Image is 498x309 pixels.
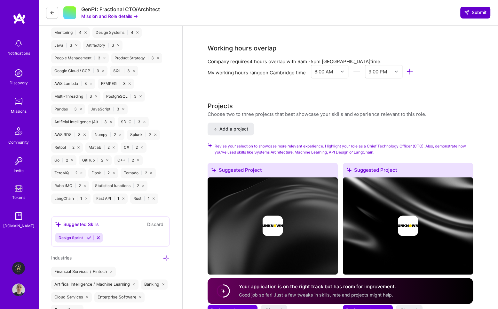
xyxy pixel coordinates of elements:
[104,145,105,150] span: |
[121,168,155,178] div: Tornado 2
[51,168,86,178] div: ZeroMQ 2
[157,57,159,59] i: icon Close
[88,104,128,114] div: JavaScript 3
[12,194,25,201] div: Tokens
[85,197,87,200] i: icon Close
[84,185,86,187] i: icon Close
[103,91,145,102] div: PostgreSQL 3
[137,159,139,161] i: icon Close
[162,283,165,286] i: icon Close
[211,168,216,172] i: icon SuggestedTeams
[51,292,92,302] div: Cloud Services
[314,68,333,75] div: 8:00 AM
[68,145,70,150] span: |
[100,119,102,124] span: |
[12,37,25,50] img: bell
[7,50,30,57] div: Notifications
[110,66,138,76] div: SQL 3
[15,185,22,192] img: tokens
[51,53,109,63] div: People Management 3
[143,121,146,123] i: icon Close
[90,82,92,85] i: icon Close
[263,215,283,236] img: Company logo
[59,235,83,240] span: Design Sprint
[93,68,94,73] span: |
[80,108,82,110] i: icon Close
[133,183,134,188] span: |
[96,235,101,240] i: Reject
[118,117,149,127] div: SDLC 3
[50,10,55,15] i: icon LeftArrowDark
[104,170,105,176] span: |
[114,196,115,201] span: |
[110,270,113,273] i: icon Close
[8,139,29,146] div: Community
[127,30,128,35] span: |
[127,130,160,140] div: Splunk 2
[103,57,106,59] i: icon Close
[154,133,156,136] i: icon Close
[51,104,85,114] div: Pandas 3
[51,40,81,50] div: Java 3
[92,27,142,38] div: Design Systems 4
[71,159,73,161] i: icon Close
[13,13,26,24] img: logo
[129,82,131,85] i: icon Close
[113,146,115,148] i: icon Close
[81,81,82,86] span: |
[145,221,165,228] button: Discard
[133,70,135,72] i: icon Close
[368,68,387,75] div: 9:00 PM
[119,133,121,136] i: icon Close
[460,7,490,18] div: null
[239,283,396,290] h4: Your application is on the right track but has room for improvement.
[10,79,28,86] div: Discovery
[84,31,87,34] i: icon Close
[130,193,158,204] div: Rust 1
[208,177,338,275] img: cover
[208,101,233,111] div: Projects
[12,262,25,275] img: Aldea: Transforming Behavior Change Through AI-Driven Coaching
[86,94,87,99] span: |
[97,158,99,163] span: |
[51,267,116,277] div: Financial Services / Fintech
[87,235,91,240] i: Accept
[102,70,104,72] i: icon Close
[51,155,76,165] div: Go 2
[141,170,142,176] span: |
[94,56,95,61] span: |
[66,43,67,48] span: |
[130,94,131,99] span: |
[11,124,26,139] img: Community
[123,68,125,73] span: |
[91,130,124,140] div: Numpy 2
[142,185,144,187] i: icon Close
[71,170,73,176] span: |
[145,132,146,137] span: |
[3,222,34,229] div: [DOMAIN_NAME]
[239,292,393,298] span: Good job so far! Just a few tweaks in skills, rate and projects might help.
[70,107,72,112] span: |
[150,172,152,174] i: icon Close
[119,81,121,86] span: |
[215,143,473,155] span: Revise your selection to showcase more relevant experience. Highlight your role as a Chief Techno...
[83,40,123,50] div: Artifactory 3
[76,196,78,201] span: |
[213,126,248,132] span: Add a project
[51,79,95,89] div: AWS Lambda 3
[141,279,168,290] div: Banking
[11,283,27,296] a: User Avatar
[79,155,112,165] div: GitHub 2
[55,222,61,227] i: icon SuggestedTeams
[341,70,344,73] i: icon Chevron
[62,158,63,163] span: |
[128,158,129,163] span: |
[398,215,418,236] img: Company logo
[51,27,90,38] div: Mentoring 4
[51,181,89,191] div: RabbitMQ 2
[12,210,25,222] img: guide book
[51,91,100,102] div: Multi-Threading 3
[14,167,24,174] div: Invite
[464,9,486,16] span: Submit
[81,6,160,13] div: GenF1: Fractional CTO/Architect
